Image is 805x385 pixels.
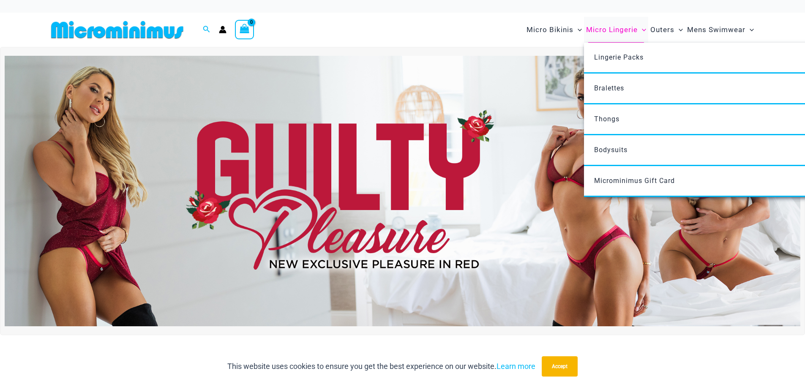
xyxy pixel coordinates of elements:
img: MM SHOP LOGO FLAT [48,20,187,39]
a: Mens SwimwearMenu ToggleMenu Toggle [685,17,756,43]
p: This website uses cookies to ensure you get the best experience on our website. [227,360,535,373]
img: Guilty Pleasures Red Lingerie [5,56,800,326]
a: Account icon link [219,26,226,33]
a: Micro BikinisMenu ToggleMenu Toggle [524,17,584,43]
span: Outers [650,19,674,41]
a: Search icon link [203,25,210,35]
span: Menu Toggle [745,19,754,41]
nav: Site Navigation [523,16,758,44]
a: OutersMenu ToggleMenu Toggle [648,17,685,43]
span: Microminimus Gift Card [594,177,675,185]
a: Micro LingerieMenu ToggleMenu Toggle [584,17,648,43]
button: Accept [542,356,578,377]
span: Mens Swimwear [687,19,745,41]
span: Thongs [594,115,619,123]
span: Micro Bikinis [527,19,573,41]
span: Bralettes [594,84,624,92]
span: Menu Toggle [573,19,582,41]
a: View Shopping Cart, empty [235,20,254,39]
span: Lingerie Packs [594,53,644,61]
span: Menu Toggle [674,19,683,41]
span: Bodysuits [594,146,628,154]
a: Learn more [497,362,535,371]
span: Menu Toggle [638,19,646,41]
span: Micro Lingerie [586,19,638,41]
